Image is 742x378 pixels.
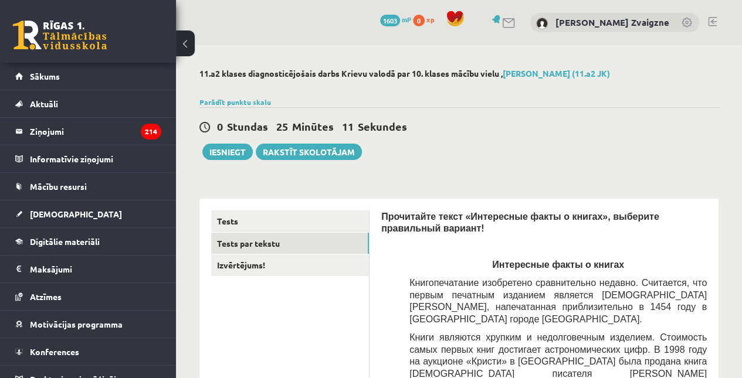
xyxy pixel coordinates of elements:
span: Прочитайте текст «Интересные факты о книгах», выберите правильный вариант! [381,212,659,234]
legend: Informatīvie ziņojumi [30,145,161,172]
span: Интересные факты о книгах [492,260,624,270]
span: Stundas [227,120,268,133]
a: Motivācijas programma [15,311,161,338]
legend: Maksājumi [30,256,161,282]
a: Maksājumi [15,256,161,282]
a: Izvērtējums! [211,254,369,276]
a: [PERSON_NAME] Zvaigzne [555,16,669,28]
a: Sākums [15,63,161,90]
span: 25 [276,120,288,133]
span: 1603 [380,15,400,26]
span: Sekundes [358,120,407,133]
a: Atzīmes [15,283,161,310]
h2: 11.a2 klases diagnosticējošais darbs Krievu valodā par 10. klases mācību vielu , [199,69,719,79]
a: Mācību resursi [15,173,161,200]
span: mP [402,15,411,24]
a: Tests par tekstu [211,233,369,254]
span: Aktuāli [30,98,58,109]
img: Roberts Zvaigzne [536,18,548,29]
span: Книгопечатание изобретено сравнительно недавно. Считается, что первым печатным изданием является ... [409,278,707,324]
span: Atzīmes [30,291,62,302]
span: Konferences [30,346,79,357]
span: 0 [413,15,425,26]
button: Iesniegt [202,144,253,160]
a: Rīgas 1. Tālmācības vidusskola [13,21,107,50]
a: Tests [211,210,369,232]
a: 0 xp [413,15,440,24]
a: Rakstīt skolotājam [256,144,362,160]
a: 1603 mP [380,15,411,24]
a: [DEMOGRAPHIC_DATA] [15,200,161,227]
i: 214 [141,124,161,139]
span: [DEMOGRAPHIC_DATA] [30,209,122,219]
span: Motivācijas programma [30,319,123,329]
a: Parādīt punktu skalu [199,97,271,107]
a: [PERSON_NAME] (11.a2 JK) [503,68,610,79]
a: Digitālie materiāli [15,228,161,255]
span: 0 [217,120,223,133]
a: Konferences [15,338,161,365]
span: Digitālie materiāli [30,236,100,247]
span: Minūtes [292,120,334,133]
span: Mācību resursi [30,181,87,192]
a: Informatīvie ziņojumi [15,145,161,172]
legend: Ziņojumi [30,118,161,145]
span: xp [426,15,434,24]
a: Ziņojumi214 [15,118,161,145]
span: Sākums [30,71,60,81]
a: Aktuāli [15,90,161,117]
span: 11 [342,120,354,133]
